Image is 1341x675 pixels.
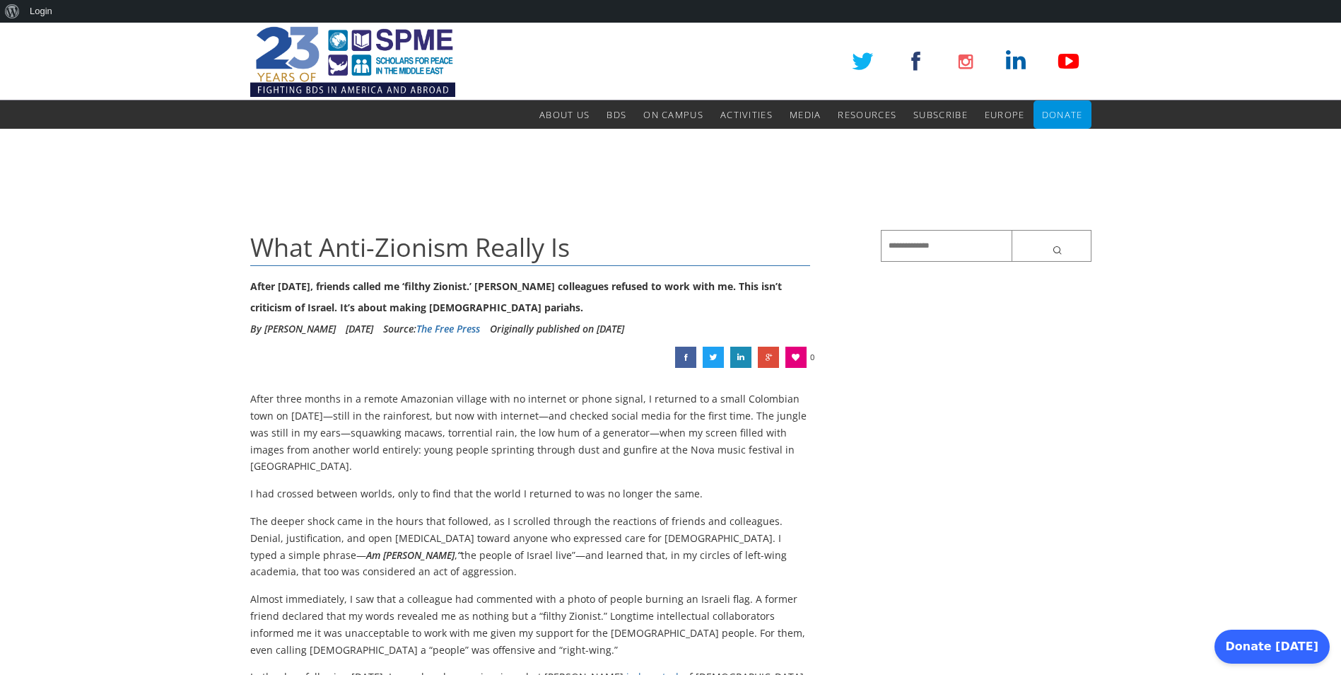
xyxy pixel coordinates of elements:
[250,591,811,658] p: Almost immediately, I saw that a colleague had commented with a photo of people burning an Israel...
[250,513,811,580] p: The deeper shock came in the hours that followed, as I scrolled through the reactions of friends ...
[250,23,455,100] img: SPME
[720,100,773,129] a: Activities
[913,108,968,121] span: Subscribe
[366,548,455,562] em: Am [PERSON_NAME]
[643,100,703,129] a: On Campus
[985,100,1025,129] a: Europe
[730,347,751,368] a: What Anti-Zionism Really Is
[985,108,1025,121] span: Europe
[810,347,814,368] span: 0
[703,347,724,368] a: What Anti-Zionism Really Is
[346,318,373,340] li: [DATE]
[838,108,896,121] span: Resources
[490,318,624,340] li: Originally published on [DATE]
[838,100,896,129] a: Resources
[539,108,590,121] span: About Us
[675,347,696,368] a: What Anti-Zionism Really Is
[758,347,779,368] a: What Anti-Zionism Really Is
[720,108,773,121] span: Activities
[913,100,968,129] a: Subscribe
[416,322,480,335] a: The Free Press
[790,108,821,121] span: Media
[1042,108,1083,121] span: Donate
[250,391,811,475] p: After three months in a remote Amazonian village with no internet or phone signal, I returned to ...
[607,108,626,121] span: BDS
[1042,100,1083,129] a: Donate
[383,318,480,340] div: Source:
[250,230,570,265] span: What Anti-Zionism Really Is
[250,276,811,318] div: After [DATE], friends called me ‘filthy Zionist.’ [PERSON_NAME] colleagues refused to work with m...
[250,318,336,340] li: By [PERSON_NAME]
[790,100,821,129] a: Media
[643,108,703,121] span: On Campus
[250,485,811,502] p: I had crossed between worlds, only to find that the world I returned to was no longer the same.
[457,548,461,562] em: “
[607,100,626,129] a: BDS
[539,100,590,129] a: About Us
